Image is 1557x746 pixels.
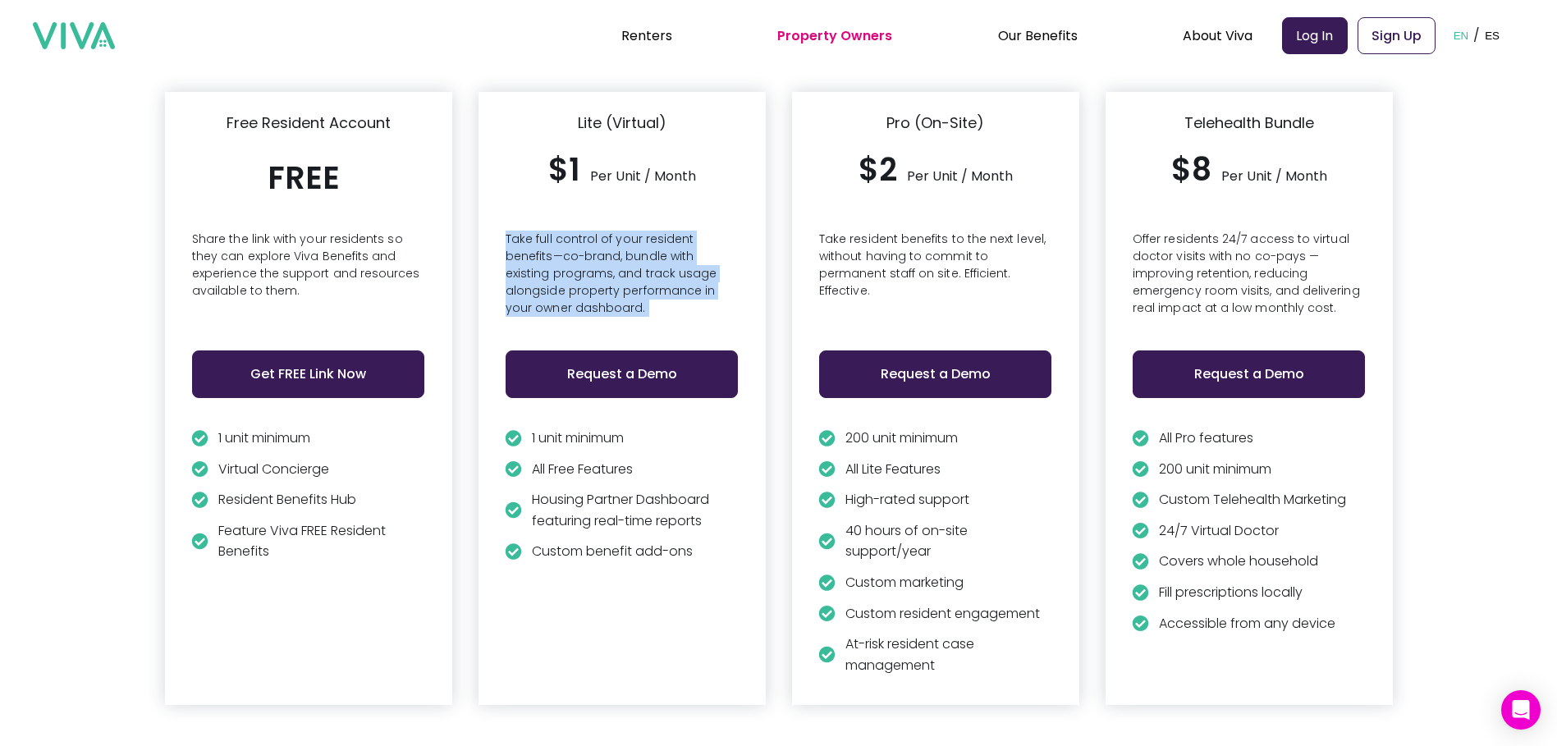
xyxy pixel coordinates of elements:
[548,149,580,191] h3: $1
[505,541,522,562] img: green circle check
[191,428,208,449] img: green circle check
[907,164,1013,189] p: Per Unit / Month
[1132,613,1149,634] img: green circle check
[1159,613,1335,634] p: Accessible from any device
[1282,17,1348,54] a: Log In
[777,26,892,45] a: Property Owners
[845,634,1053,675] p: At-risk resident case management
[192,341,424,388] a: Get FREE Link Now
[818,634,836,675] img: green circle check
[506,341,738,388] a: Request a Demo
[845,489,969,510] p: High-rated support
[819,350,1051,398] button: Request a Demo
[590,164,696,189] p: Per Unit / Month
[1184,112,1314,134] p: Telehealth Bundle
[1473,23,1480,48] p: /
[532,459,633,480] p: All Free Features
[218,489,356,510] p: Resident Benefits Hub
[33,22,115,50] img: viva
[845,603,1040,625] p: Custom resident engagement
[506,350,738,398] button: Request a Demo
[1171,149,1211,191] h3: $8
[845,572,964,593] p: Custom marketing
[1159,459,1271,480] p: 200 unit minimum
[1159,551,1318,572] p: Covers whole household
[845,428,958,449] p: 200 unit minimum
[532,489,740,531] p: Housing Partner Dashboard featuring real-time reports
[532,428,624,449] p: 1 unit minimum
[192,231,424,321] p: Share the link with your residents so they can explore Viva Benefits and experience the support a...
[845,459,941,480] p: All Lite Features
[819,231,1051,321] p: Take resident benefits to the next level, without having to commit to permanent staff on site. Ef...
[227,112,391,134] p: Free Resident Account
[859,149,897,191] h3: $2
[1501,690,1541,730] div: Open Intercom Messenger
[818,572,836,593] img: green circle check
[886,112,984,134] p: Pro (On-Site)
[1358,17,1436,54] a: Sign Up
[1132,459,1149,480] img: green circle check
[1132,428,1149,449] img: green circle check
[1449,10,1474,61] button: EN
[845,520,1053,562] p: 40 hours of on-site support/year
[1159,582,1303,603] p: Fill prescriptions locally
[218,459,329,480] p: Virtual Concierge
[1133,231,1365,321] p: Offer residents 24/7 access to virtual doctor visits with no co-pays — improving retention, reduc...
[505,428,522,449] img: green circle check
[1133,350,1365,398] button: Request a Demo
[532,541,693,562] p: Custom benefit add-ons
[819,341,1051,388] a: Request a Demo
[505,459,522,480] img: green circle check
[218,520,426,562] p: Feature Viva FREE Resident Benefits
[1221,164,1327,189] p: Per Unit / Month
[1480,10,1504,61] button: ES
[218,428,310,449] p: 1 unit minimum
[268,157,340,199] h3: FREE
[1132,551,1149,572] img: green circle check
[818,603,836,625] img: green circle check
[818,520,836,562] img: green circle check
[1133,341,1365,388] a: Request a Demo
[1159,489,1346,510] p: Custom Telehealth Marketing
[1132,582,1149,603] img: green circle check
[998,15,1078,56] div: Our Benefits
[506,231,738,321] p: Take full control of your resident benefits—co-brand, bundle with existing programs, and track us...
[1132,489,1149,510] img: green circle check
[192,350,424,398] button: Get FREE Link Now
[1132,520,1149,542] img: green circle check
[818,489,836,510] img: green circle check
[818,428,836,449] img: green circle check
[621,26,672,45] a: Renters
[818,459,836,480] img: green circle check
[578,112,666,134] p: Lite (Virtual)
[1183,15,1252,56] div: About Viva
[505,489,522,531] img: green circle check
[1159,520,1279,542] p: 24/7 Virtual Doctor
[191,520,208,562] img: green circle check
[191,459,208,480] img: green circle check
[1159,428,1253,449] p: All Pro features
[191,489,208,510] img: green circle check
